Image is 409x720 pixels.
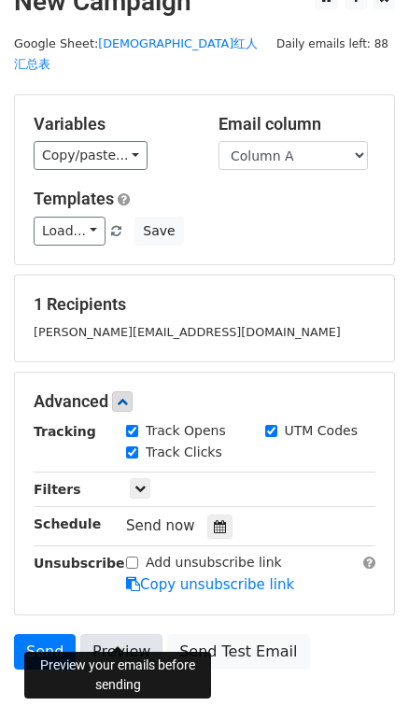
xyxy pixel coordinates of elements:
h5: 1 Recipients [34,294,375,315]
a: Send Test Email [167,634,309,670]
small: Google Sheet: [14,36,258,72]
span: Send now [126,517,195,534]
strong: Tracking [34,424,96,439]
h5: Advanced [34,391,375,412]
div: 聊天小组件 [316,630,409,720]
label: Track Clicks [146,443,222,462]
strong: Unsubscribe [34,556,125,571]
a: [DEMOGRAPHIC_DATA]红人汇总表 [14,36,258,72]
iframe: Chat Widget [316,630,409,720]
label: UTM Codes [285,421,358,441]
strong: Schedule [34,516,101,531]
label: Add unsubscribe link [146,553,282,572]
a: Send [14,634,76,670]
small: [PERSON_NAME][EMAIL_ADDRESS][DOMAIN_NAME] [34,325,341,339]
a: Templates [34,189,114,208]
strong: Filters [34,482,81,497]
a: Copy/paste... [34,141,148,170]
a: Load... [34,217,106,246]
a: Daily emails left: 88 [270,36,395,50]
h5: Variables [34,114,190,134]
label: Track Opens [146,421,226,441]
h5: Email column [219,114,375,134]
span: Daily emails left: 88 [270,34,395,54]
button: Save [134,217,183,246]
div: Preview your emails before sending [24,652,211,699]
a: Copy unsubscribe link [126,576,294,593]
a: Preview [80,634,162,670]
